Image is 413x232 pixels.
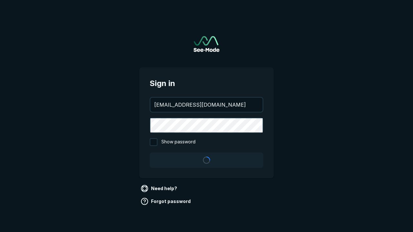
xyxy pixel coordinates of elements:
a: Go to sign in [194,36,219,52]
img: See-Mode Logo [194,36,219,52]
input: your@email.com [150,98,263,112]
a: Forgot password [139,196,193,207]
span: Sign in [150,78,263,89]
a: Need help? [139,183,180,194]
span: Show password [161,138,196,146]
